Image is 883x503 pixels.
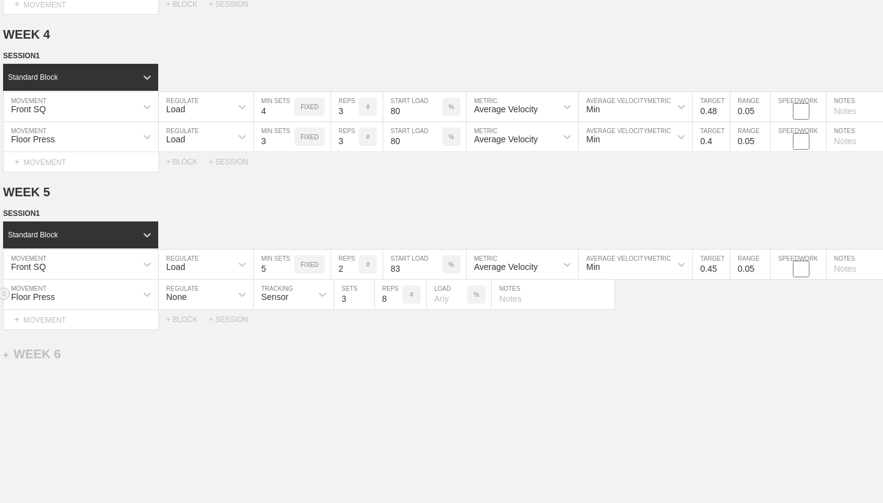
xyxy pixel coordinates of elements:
[449,261,454,268] p: %
[366,261,370,268] p: #
[166,262,185,272] div: Load
[449,134,454,140] p: %
[474,104,538,114] div: Average Velocity
[11,292,55,302] div: Floor Press
[3,310,159,330] div: MOVEMENT
[3,152,159,172] div: MOVEMENT
[474,134,538,144] div: Average Velocity
[8,73,58,82] div: Standard Block
[300,134,318,140] p: FIXED
[3,185,50,199] span: WEEK 5
[366,104,370,110] p: #
[410,291,413,298] p: #
[14,314,20,324] span: +
[209,158,258,166] div: + SESSION
[586,104,600,114] div: Min
[8,231,58,239] div: Standard Block
[14,156,20,167] span: +
[586,262,600,272] div: Min
[166,158,209,166] div: + BLOCK
[300,104,318,110] p: FIXED
[427,280,467,309] input: Any
[3,350,9,360] span: +
[11,104,46,114] div: Front SQ
[586,134,600,144] div: Min
[11,262,46,272] div: Front SQ
[383,250,442,279] input: Any
[300,261,318,268] p: FIXED
[474,291,480,298] p: %
[166,104,185,114] div: Load
[474,262,538,272] div: Average Velocity
[3,28,50,41] span: WEEK 4
[383,122,442,152] input: Any
[3,347,61,361] div: WEEK 6
[166,315,209,324] div: + BLOCK
[449,104,454,110] p: %
[3,52,40,60] span: SESSION 1
[261,292,288,302] div: Sensor
[822,444,883,503] iframe: Chat Widget
[166,292,186,302] div: None
[366,134,370,140] p: #
[492,280,614,309] input: Notes
[11,134,55,144] div: Floor Press
[166,134,185,144] div: Load
[3,209,40,218] span: SESSION 1
[383,92,442,121] input: Any
[209,315,258,324] div: + SESSION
